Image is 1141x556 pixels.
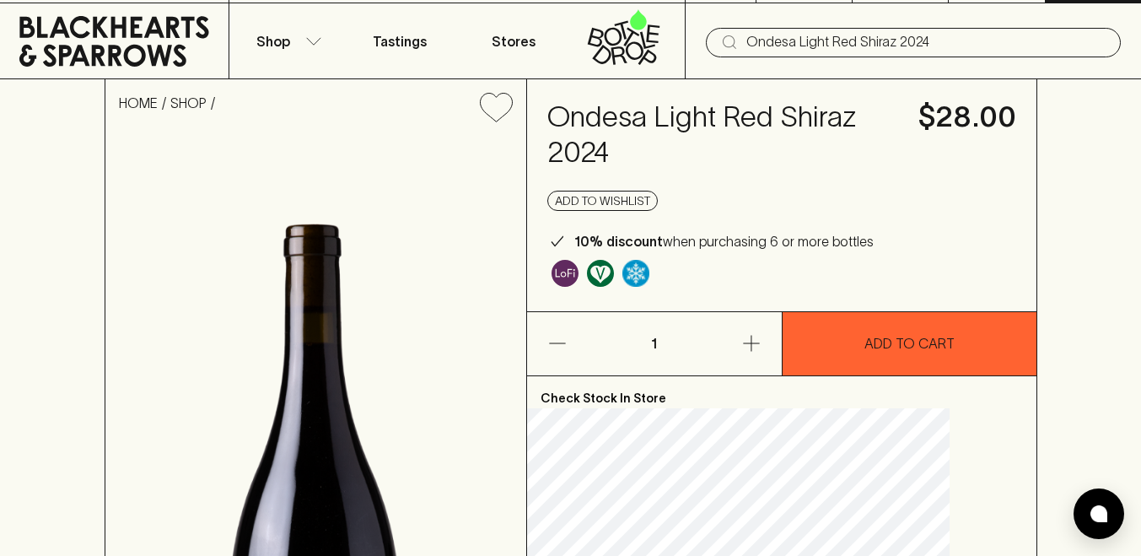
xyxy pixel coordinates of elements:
[373,31,427,51] p: Tastings
[634,312,675,375] p: 1
[746,29,1107,56] input: Try "Pinot noir"
[547,100,898,170] h4: Ondesa Light Red Shiraz 2024
[457,3,571,78] a: Stores
[229,3,343,78] button: Shop
[547,256,583,291] a: Some may call it natural, others minimum intervention, either way, it’s hands off & maybe even a ...
[473,86,519,129] button: Add to wishlist
[918,100,1016,135] h4: $28.00
[583,256,618,291] a: Made without the use of any animal products.
[622,260,649,287] img: Chilled Red
[618,256,654,291] a: Wonderful as is, but a slight chill will enhance the aromatics and give it a beautiful crunch.
[256,31,290,51] p: Shop
[527,376,1036,408] p: Check Stock In Store
[574,231,874,251] p: when purchasing 6 or more bottles
[343,3,457,78] a: Tastings
[574,234,663,249] b: 10% discount
[552,260,579,287] img: Lo-Fi
[1090,505,1107,522] img: bubble-icon
[587,260,614,287] img: Vegan
[783,312,1036,375] button: ADD TO CART
[547,191,658,211] button: Add to wishlist
[492,31,536,51] p: Stores
[864,333,955,354] p: ADD TO CART
[119,95,158,111] a: HOME
[170,95,207,111] a: SHOP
